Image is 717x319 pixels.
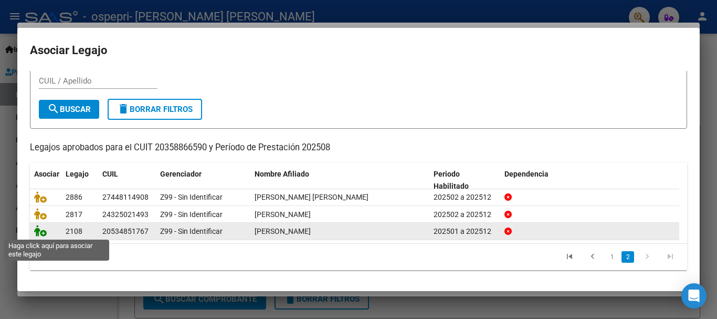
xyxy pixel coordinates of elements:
span: OROZCO JOANA ELISABETH [255,210,311,219]
datatable-header-cell: Periodo Habilitado [429,163,500,198]
span: Z99 - Sin Identificar [160,193,223,201]
a: 1 [606,251,618,263]
div: 8 registros [30,244,160,270]
button: Borrar Filtros [108,99,202,120]
li: page 2 [620,248,636,266]
a: go to first page [560,251,579,263]
datatable-header-cell: Dependencia [500,163,679,198]
div: 24325021493 [102,209,149,221]
span: Z99 - Sin Identificar [160,210,223,219]
div: Open Intercom Messenger [681,283,707,308]
div: 202502 a 202512 [434,209,496,221]
datatable-header-cell: Nombre Afiliado [250,163,429,198]
mat-icon: delete [117,102,130,115]
span: Periodo Habilitado [434,170,469,190]
span: Z99 - Sin Identificar [160,227,223,235]
span: Buscar [47,105,91,114]
div: 202501 a 202512 [434,225,496,238]
div: 27448114908 [102,191,149,203]
span: CUIL [102,170,118,178]
div: 202502 a 202512 [434,191,496,203]
datatable-header-cell: Asociar [30,163,61,198]
li: page 1 [604,248,620,266]
span: 2817 [66,210,82,219]
span: Asociar [34,170,59,178]
datatable-header-cell: Legajo [61,163,98,198]
span: Borrar Filtros [117,105,193,114]
span: Dependencia [504,170,549,178]
span: Legajo [66,170,89,178]
span: 2108 [66,227,82,235]
button: Buscar [39,100,99,119]
a: go to previous page [583,251,603,263]
mat-icon: search [47,102,60,115]
span: Nombre Afiliado [255,170,309,178]
div: 20534851767 [102,225,149,238]
datatable-header-cell: CUIL [98,163,156,198]
span: ESPINOSA DANIELA YAQUELIN [255,193,368,201]
span: TOLOSA JEREMIAS DAVID [255,227,311,235]
span: Gerenciador [160,170,202,178]
a: go to next page [637,251,657,263]
span: 2886 [66,193,82,201]
a: 2 [621,251,634,263]
datatable-header-cell: Gerenciador [156,163,250,198]
h2: Asociar Legajo [30,40,687,60]
p: Legajos aprobados para el CUIT 20358866590 y Período de Prestación 202508 [30,141,687,155]
a: go to last page [660,251,680,263]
